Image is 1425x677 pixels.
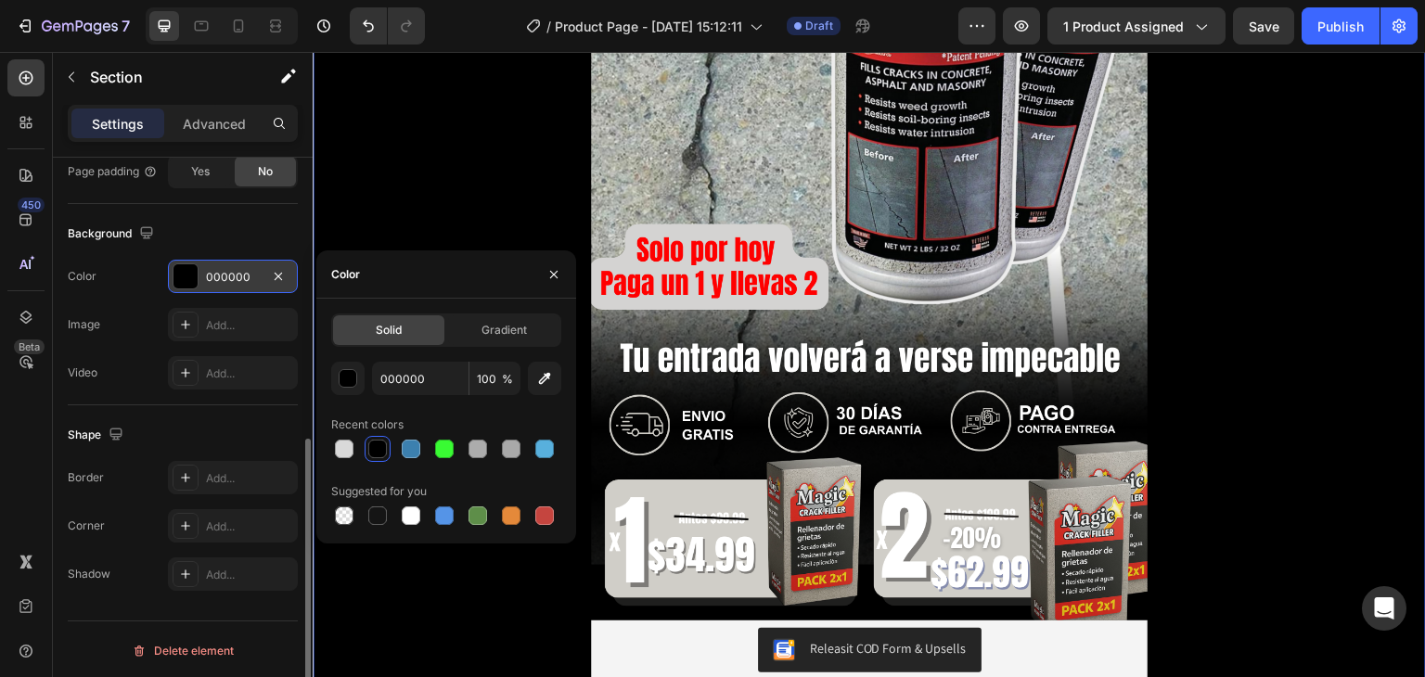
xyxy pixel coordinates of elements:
[68,268,96,285] div: Color
[68,636,298,666] button: Delete element
[68,566,110,582] div: Shadow
[1249,19,1279,34] span: Save
[546,17,551,36] span: /
[206,317,293,334] div: Add...
[1302,7,1380,45] button: Publish
[92,114,144,134] p: Settings
[122,15,130,37] p: 7
[258,163,273,180] span: No
[331,416,404,433] div: Recent colors
[445,576,669,620] button: Releasit COD Form & Upsells
[183,114,246,134] p: Advanced
[313,52,1425,677] iframe: Design area
[1047,7,1226,45] button: 1 product assigned
[191,163,210,180] span: Yes
[68,517,105,534] div: Corner
[1233,7,1294,45] button: Save
[1362,586,1406,631] div: Open Intercom Messenger
[805,18,833,34] span: Draft
[481,322,527,338] span: Gradient
[206,518,293,535] div: Add...
[350,7,425,45] div: Undo/Redo
[331,266,360,283] div: Color
[555,17,742,36] span: Product Page - [DATE] 15:12:11
[206,470,293,487] div: Add...
[1063,17,1184,36] span: 1 product assigned
[206,365,293,382] div: Add...
[206,269,260,286] div: 000000
[68,469,104,486] div: Border
[460,587,482,609] img: CKKYs5695_ICEAE=.webp
[132,640,234,662] div: Delete element
[331,483,427,500] div: Suggested for you
[68,423,127,448] div: Shape
[376,322,402,338] span: Solid
[68,163,158,180] div: Page padding
[206,567,293,583] div: Add...
[14,339,45,354] div: Beta
[18,198,45,212] div: 450
[502,371,513,388] span: %
[68,316,100,333] div: Image
[90,66,242,88] p: Section
[7,7,138,45] button: 7
[68,222,158,247] div: Background
[372,362,469,395] input: Eg: FFFFFF
[497,587,654,607] div: Releasit COD Form & Upsells
[1317,17,1364,36] div: Publish
[68,364,97,381] div: Video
